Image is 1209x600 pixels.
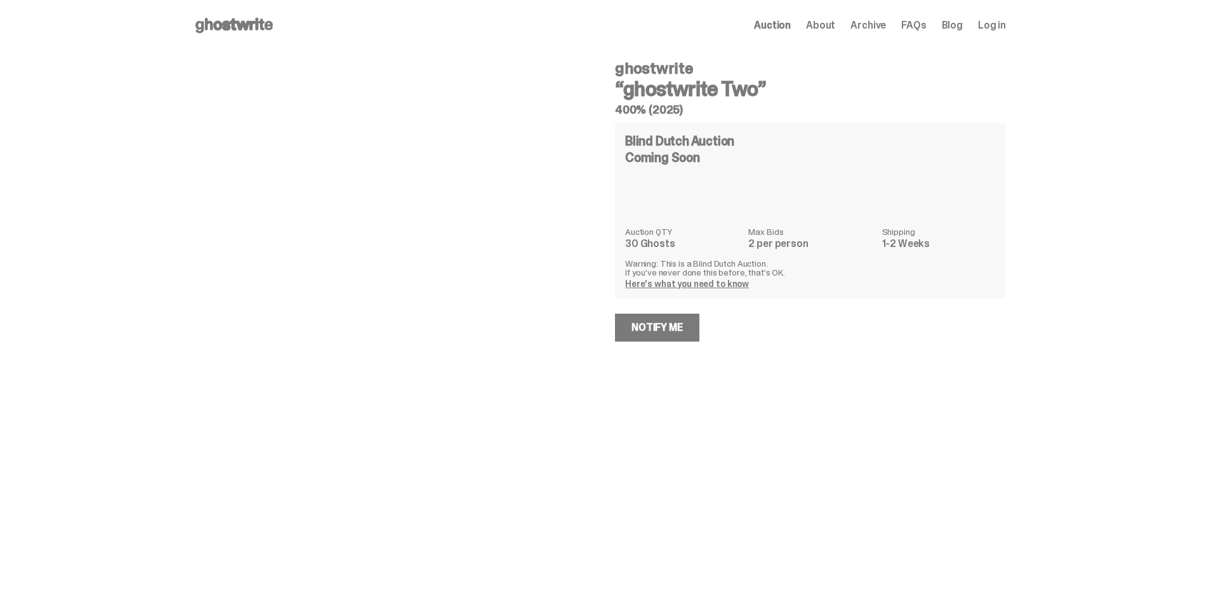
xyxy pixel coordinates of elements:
[806,20,835,30] a: About
[748,239,874,249] dd: 2 per person
[625,278,749,290] a: Here's what you need to know
[625,151,996,164] div: Coming Soon
[748,227,874,236] dt: Max Bids
[978,20,1006,30] a: Log in
[850,20,886,30] a: Archive
[625,227,741,236] dt: Auction QTY
[942,20,963,30] a: Blog
[754,20,791,30] a: Auction
[882,239,996,249] dd: 1-2 Weeks
[615,314,699,342] a: Notify Me
[615,79,1006,99] h3: “ghostwrite Two”
[615,61,1006,76] h4: ghostwrite
[901,20,926,30] a: FAQs
[882,227,996,236] dt: Shipping
[615,104,1006,116] h5: 400% (2025)
[625,259,996,277] p: Warning: This is a Blind Dutch Auction. If you’ve never done this before, that’s OK.
[625,135,734,147] h4: Blind Dutch Auction
[625,239,741,249] dd: 30 Ghosts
